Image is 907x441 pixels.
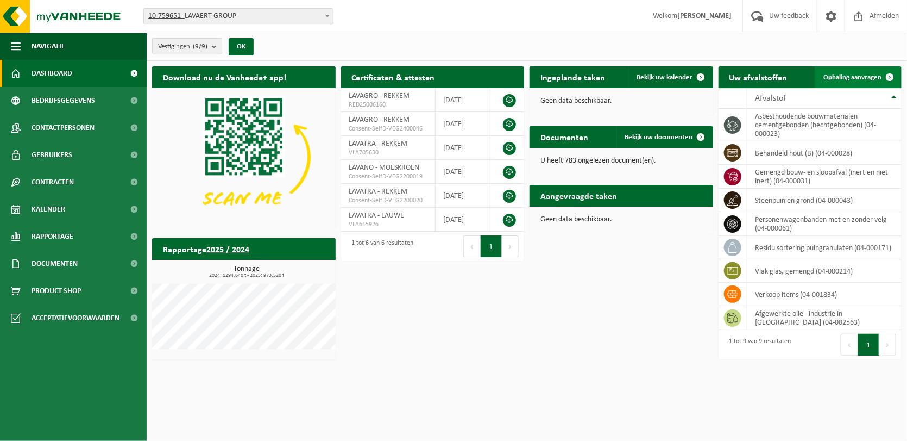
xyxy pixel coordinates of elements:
div: 1 tot 6 van 6 resultaten [347,234,414,258]
button: Next [879,334,896,356]
span: VLA615926 [349,220,427,229]
span: Rapportage [32,223,73,250]
h2: Rapportage [152,238,260,259]
span: LAVANO - MOESKROEN [349,164,420,172]
td: [DATE] [436,88,490,112]
td: residu sortering puingranulaten (04-000171) [747,236,902,259]
td: personenwagenbanden met en zonder velg (04-000061) [747,212,902,236]
td: gemengd bouw- en sloopafval (inert en niet inert) (04-000031) [747,165,902,189]
p: U heeft 783 ongelezen document(en). [540,157,702,165]
a: Ophaling aanvragen [815,66,900,88]
p: Geen data beschikbaar. [540,97,702,105]
span: LAVATRA - LAUWE [349,212,405,220]
button: OK [229,38,254,55]
span: Kalender [32,196,65,223]
img: Download de VHEPlus App [152,88,336,226]
h2: Ingeplande taken [530,66,616,88]
span: 2024: 1294,640 t - 2025: 973,520 t [158,273,336,278]
button: Vestigingen(9/9) [152,38,222,54]
count: (9/9) [193,43,207,50]
td: [DATE] [436,208,490,232]
span: Gebruikers [32,141,72,169]
a: Bekijk uw documenten [616,126,712,148]
span: Dashboard [32,60,72,87]
span: Navigatie [32,33,65,60]
td: behandeld hout (B) (04-000028) [747,141,902,165]
span: VLA705630 [349,148,427,157]
td: steenpuin en grond (04-000043) [747,189,902,212]
a: Bekijk rapportage [255,259,335,281]
h2: Download nu de Vanheede+ app! [152,66,297,88]
td: verkoop items (04-001834) [747,283,902,306]
span: Bekijk uw kalender [637,74,693,81]
td: [DATE] [436,160,490,184]
td: afgewerkte olie - industrie in [GEOGRAPHIC_DATA] (04-002563) [747,306,902,330]
div: 1 tot 9 van 9 resultaten [724,333,791,357]
button: Next [502,235,519,257]
td: [DATE] [436,184,490,208]
span: RED25006160 [349,101,427,109]
span: Contracten [32,169,74,196]
span: 10-759651 - LAVAERT GROUP [143,8,333,24]
tcxspan: Call 10-759651 - via 3CX [148,12,185,20]
span: Consent-SelfD-VEG2200019 [349,172,427,181]
td: [DATE] [436,136,490,160]
span: LAVAGRO - REKKEM [349,116,410,124]
h2: Uw afvalstoffen [719,66,798,88]
span: Bekijk uw documenten [625,134,693,141]
span: Bedrijfsgegevens [32,87,95,114]
span: LAVAGRO - REKKEM [349,92,410,100]
span: Documenten [32,250,78,277]
strong: [PERSON_NAME] [677,12,732,20]
span: 10-759651 - LAVAERT GROUP [144,9,333,24]
span: Vestigingen [158,39,207,55]
button: Previous [463,235,481,257]
span: Ophaling aanvragen [823,74,881,81]
p: Geen data beschikbaar. [540,216,702,223]
td: vlak glas, gemengd (04-000214) [747,259,902,283]
button: 1 [858,334,879,356]
span: Product Shop [32,277,81,305]
span: Consent-SelfD-VEG2400046 [349,125,427,133]
h3: Tonnage [158,265,336,278]
h2: Certificaten & attesten [341,66,446,88]
a: Bekijk uw kalender [628,66,712,88]
h2: Aangevraagde taken [530,185,628,206]
span: Consent-SelfD-VEG2200020 [349,196,427,205]
span: Afvalstof [755,94,786,103]
button: Previous [841,334,858,356]
span: Contactpersonen [32,114,95,141]
tcxspan: Call 2025 / 2024 via 3CX [206,246,249,254]
td: [DATE] [436,112,490,136]
h2: Documenten [530,126,599,147]
span: LAVATRA - REKKEM [349,188,408,196]
button: 1 [481,235,502,257]
span: Acceptatievoorwaarden [32,305,119,332]
td: asbesthoudende bouwmaterialen cementgebonden (hechtgebonden) (04-000023) [747,109,902,141]
span: LAVATRA - REKKEM [349,140,408,148]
